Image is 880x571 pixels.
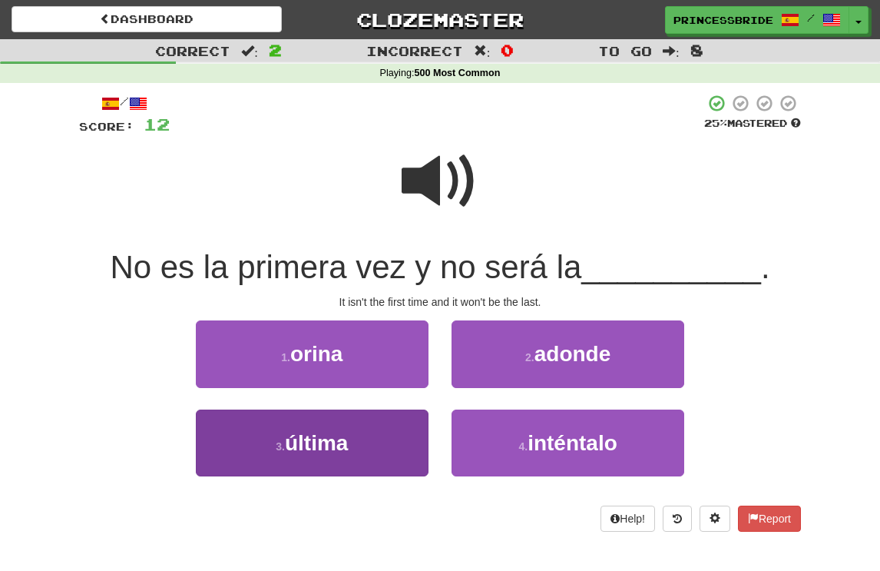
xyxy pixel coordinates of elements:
button: Help! [600,506,655,532]
small: 2 . [525,351,534,364]
button: 3.última [196,410,428,476]
small: 1 . [281,351,290,364]
span: : [241,45,258,58]
span: orina [290,342,342,366]
strong: 500 Most Common [414,68,500,78]
span: inténtalo [528,431,617,455]
span: . [761,249,770,285]
button: 2.adonde [452,320,684,387]
span: princessbride [673,13,773,27]
span: 12 [144,115,170,134]
span: 8 [690,41,703,59]
span: Score: [79,120,134,133]
button: 4.inténtalo [452,410,684,476]
span: adonde [534,342,611,366]
span: Correct [155,43,230,58]
div: / [79,94,170,113]
span: No es la primera vez y no será la [110,249,581,285]
span: __________ [581,249,761,285]
small: 4 . [518,440,528,453]
button: Round history (alt+y) [663,506,692,532]
a: princessbride / [665,6,849,34]
a: Clozemaster [305,6,575,33]
span: 25 % [704,117,727,129]
button: Report [738,506,801,532]
div: Mastered [704,117,801,131]
span: última [285,431,348,455]
a: Dashboard [12,6,282,32]
button: 1.orina [196,320,428,387]
span: Incorrect [366,43,463,58]
span: : [663,45,680,58]
span: / [807,12,815,23]
span: : [474,45,491,58]
span: To go [598,43,652,58]
span: 0 [501,41,514,59]
span: 2 [269,41,282,59]
div: It isn't the first time and it won't be the last. [79,294,801,310]
small: 3 . [276,440,285,453]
